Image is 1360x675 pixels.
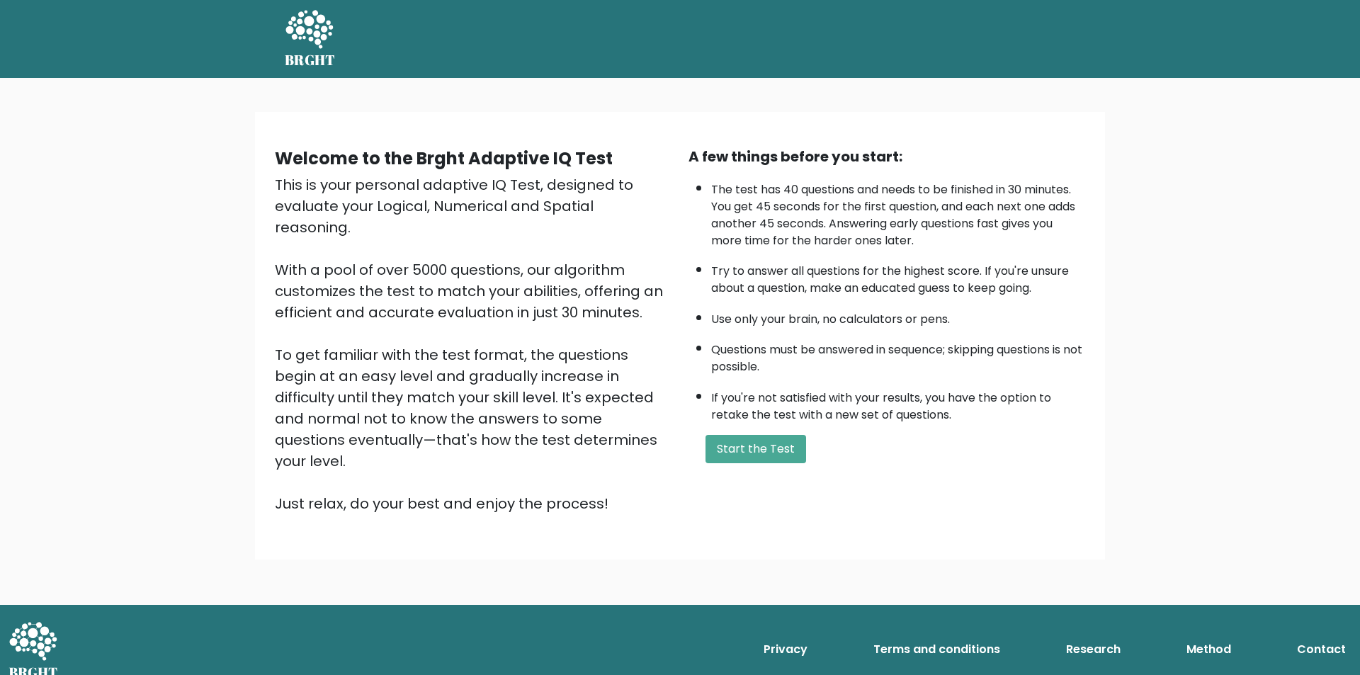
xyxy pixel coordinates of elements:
[1291,635,1351,664] a: Contact
[275,174,671,514] div: This is your personal adaptive IQ Test, designed to evaluate your Logical, Numerical and Spatial ...
[688,146,1085,167] div: A few things before you start:
[275,147,613,170] b: Welcome to the Brght Adaptive IQ Test
[285,52,336,69] h5: BRGHT
[1181,635,1237,664] a: Method
[711,382,1085,424] li: If you're not satisfied with your results, you have the option to retake the test with a new set ...
[711,334,1085,375] li: Questions must be answered in sequence; skipping questions is not possible.
[705,435,806,463] button: Start the Test
[758,635,813,664] a: Privacy
[868,635,1006,664] a: Terms and conditions
[711,304,1085,328] li: Use only your brain, no calculators or pens.
[1060,635,1126,664] a: Research
[711,174,1085,249] li: The test has 40 questions and needs to be finished in 30 minutes. You get 45 seconds for the firs...
[285,6,336,72] a: BRGHT
[711,256,1085,297] li: Try to answer all questions for the highest score. If you're unsure about a question, make an edu...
